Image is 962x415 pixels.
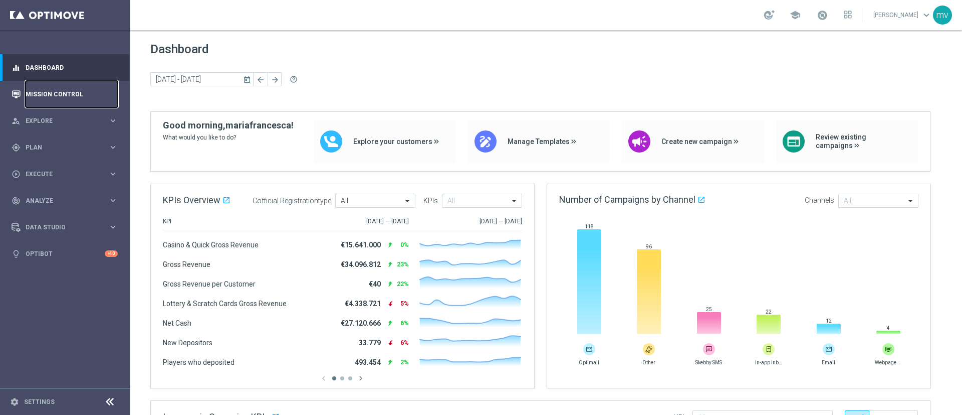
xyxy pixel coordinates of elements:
a: Mission Control [26,81,118,107]
button: equalizer Dashboard [11,64,118,72]
a: [PERSON_NAME]keyboard_arrow_down [872,8,933,23]
div: Analyze [12,196,108,205]
div: Data Studio [12,223,108,232]
i: keyboard_arrow_right [108,222,118,232]
span: Explore [26,118,108,124]
i: keyboard_arrow_right [108,196,118,205]
span: keyboard_arrow_down [921,10,932,21]
span: Analyze [26,198,108,204]
span: Data Studio [26,224,108,230]
button: person_search Explore keyboard_arrow_right [11,117,118,125]
span: Execute [26,171,108,177]
i: lightbulb [12,249,21,258]
button: Mission Control [11,90,118,98]
div: +10 [105,250,118,257]
i: keyboard_arrow_right [108,116,118,125]
button: gps_fixed Plan keyboard_arrow_right [11,144,118,152]
i: keyboard_arrow_right [108,143,118,152]
span: school [790,10,801,21]
i: equalizer [12,63,21,72]
div: Mission Control [12,81,118,107]
div: Execute [12,170,108,179]
i: track_changes [12,196,21,205]
button: track_changes Analyze keyboard_arrow_right [11,197,118,205]
button: lightbulb Optibot +10 [11,250,118,258]
i: play_circle_outline [12,170,21,179]
i: gps_fixed [12,143,21,152]
a: Optibot [26,240,105,267]
i: settings [10,397,19,406]
button: Data Studio keyboard_arrow_right [11,223,118,231]
div: Explore [12,116,108,125]
a: Settings [24,399,55,405]
div: Dashboard [12,54,118,81]
div: Optibot [12,240,118,267]
div: mv [933,6,952,25]
button: play_circle_outline Execute keyboard_arrow_right [11,170,118,178]
div: Plan [12,143,108,152]
i: keyboard_arrow_right [108,169,118,179]
span: Plan [26,145,108,151]
a: Dashboard [26,54,118,81]
i: person_search [12,116,21,125]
